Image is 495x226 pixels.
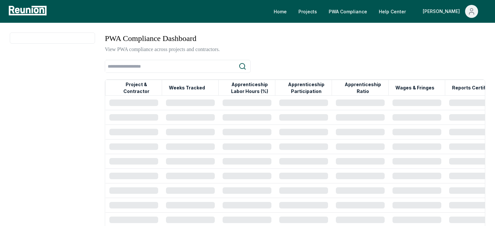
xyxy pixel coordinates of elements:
[423,5,462,18] div: [PERSON_NAME]
[337,81,388,94] button: Apprenticeship Ratio
[418,5,483,18] button: [PERSON_NAME]
[224,81,275,94] button: Apprenticeship Labor Hours (%)
[168,81,206,94] button: Weeks Tracked
[451,81,494,94] button: Reports Certified
[268,5,488,18] nav: Main
[293,5,322,18] a: Projects
[105,46,220,53] p: View PWA compliance across projects and contractors.
[323,5,372,18] a: PWA Compliance
[374,5,411,18] a: Help Center
[394,81,436,94] button: Wages & Fringes
[268,5,292,18] a: Home
[281,81,332,94] button: Apprenticeship Participation
[105,33,220,44] h3: PWA Compliance Dashboard
[111,81,162,94] button: Project & Contractor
